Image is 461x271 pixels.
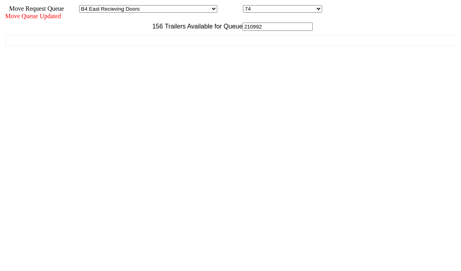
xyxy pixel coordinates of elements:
span: Move Request Queue [5,5,64,12]
span: Area [65,5,78,12]
span: Location [219,5,241,12]
span: Trailers Available for Queue [163,23,243,30]
span: Move Queue Updated [5,13,61,19]
input: Filter Available Trailers [243,23,313,31]
span: 156 [148,23,163,30]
